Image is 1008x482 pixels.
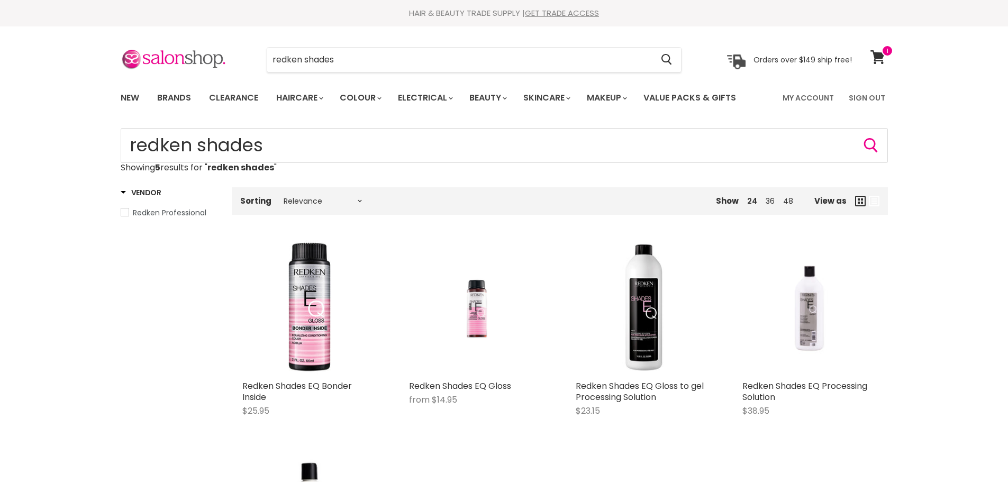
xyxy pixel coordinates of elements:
[121,207,219,219] a: Redken Professional
[121,163,888,172] p: Showing results for " "
[747,196,757,206] a: 24
[515,87,577,109] a: Skincare
[576,405,600,417] span: $23.15
[753,54,852,64] p: Orders over $149 ship free!
[240,196,271,205] label: Sorting
[742,405,769,417] span: $38.95
[267,47,682,72] form: Product
[332,87,388,109] a: Colour
[207,161,274,174] strong: redken shades
[268,87,330,109] a: Haircare
[635,87,744,109] a: Value Packs & Gifts
[409,394,430,406] span: from
[461,87,513,109] a: Beauty
[242,380,352,403] a: Redken Shades EQ Bonder Inside
[579,87,633,109] a: Makeup
[783,196,793,206] a: 48
[121,128,888,163] input: Search
[242,240,377,375] img: Redken Shades EQ Bonder Inside
[742,240,877,375] a: Redken Shades EQ Processing Solution
[133,207,206,218] span: Redken Professional
[113,83,760,113] ul: Main menu
[107,8,901,19] div: HAIR & BEAUTY TRADE SUPPLY |
[742,380,867,403] a: Redken Shades EQ Processing Solution
[121,187,161,198] h3: Vendor
[525,7,599,19] a: GET TRADE ACCESS
[409,380,511,392] a: Redken Shades EQ Gloss
[155,161,160,174] strong: 5
[242,405,269,417] span: $25.95
[576,240,711,375] img: Redken Shades EQ Gloss to gel Processing Solution
[107,83,901,113] nav: Main
[776,87,840,109] a: My Account
[766,196,775,206] a: 36
[432,394,457,406] span: $14.95
[862,137,879,154] button: Search
[201,87,266,109] a: Clearance
[842,87,892,109] a: Sign Out
[121,128,888,163] form: Product
[431,240,521,375] img: Redken Shades EQ Gloss
[149,87,199,109] a: Brands
[716,195,739,206] span: Show
[113,87,147,109] a: New
[409,240,544,375] a: Redken Shades EQ Gloss
[390,87,459,109] a: Electrical
[814,196,847,205] span: View as
[576,380,704,403] a: Redken Shades EQ Gloss to gel Processing Solution
[267,48,653,72] input: Search
[653,48,681,72] button: Search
